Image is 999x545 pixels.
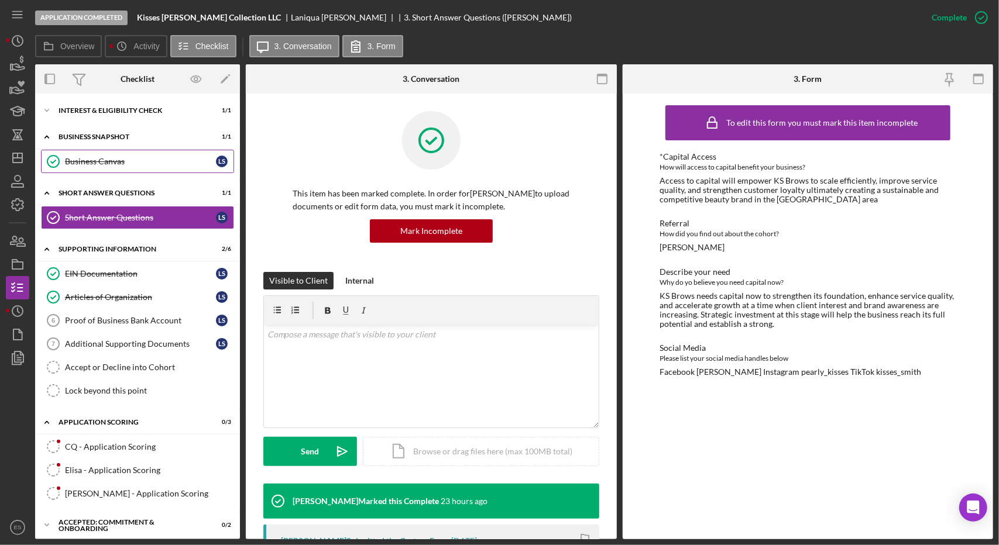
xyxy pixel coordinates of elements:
div: [PERSON_NAME] [660,243,725,252]
div: Internal [345,272,374,289]
div: 0 / 2 [210,522,231,529]
b: Kisses [PERSON_NAME] Collection LLC [137,13,281,22]
div: Supporting Information [59,246,202,253]
a: Lock beyond this point [41,379,234,402]
div: Checklist [121,74,155,84]
label: 3. Conversation [274,42,332,51]
label: Overview [60,42,94,51]
div: [PERSON_NAME] - Application Scoring [65,489,234,498]
div: Short Answer Questions [65,213,216,222]
tspan: 6 [52,317,55,324]
a: Articles of OrganizationLS [41,285,234,309]
button: Complete [920,6,993,29]
div: Why do yo believe you need capital now? [660,277,956,288]
button: Activity [105,35,167,57]
div: Business Canvas [65,157,216,166]
a: 7Additional Supporting DocumentsLS [41,332,234,356]
a: Elisa - Application Scoring [41,458,234,482]
div: Access to capital will empower KS Brows to scale efficiently, improve service quality, and streng... [660,176,956,204]
button: 3. Form [342,35,403,57]
div: Interest & Eligibility Check [59,107,202,114]
a: CQ - Application Scoring [41,435,234,458]
div: To edit this form you must mark this item incomplete [727,118,918,127]
div: 1 / 1 [210,133,231,140]
div: KS Brows needs capital now to strengthen its foundation, enhance service quality, and accelerate ... [660,291,956,329]
div: Additional Supporting Documents [65,339,216,349]
div: 3. Conversation [403,74,459,84]
tspan: 7 [52,340,55,347]
div: L S [216,268,228,280]
div: CQ - Application Scoring [65,442,234,451]
a: Business CanvasLS [41,150,234,173]
button: Mark Incomplete [370,219,493,243]
button: ES [6,516,29,539]
div: Social Media [660,343,956,353]
div: 1 / 1 [210,189,231,196]
a: EIN DocumentationLS [41,262,234,285]
div: Accepted: Commitment & Onboarding [59,519,202,532]
a: [PERSON_NAME] - Application Scoring [41,482,234,505]
div: How did you find out about the cohort? [660,228,956,240]
div: L S [216,212,228,223]
div: [PERSON_NAME] Marked this Complete [293,496,439,506]
div: Complete [932,6,967,29]
div: Open Intercom Messenger [959,494,987,522]
div: L S [216,156,228,167]
div: Elisa - Application Scoring [65,465,234,475]
button: Visible to Client [263,272,334,289]
button: Send [263,437,357,466]
label: 3. Form [368,42,396,51]
div: L S [216,315,228,326]
div: Laniqua [PERSON_NAME] [291,13,396,22]
div: Please list your social media handles below [660,353,956,364]
p: This item has been marked complete. In order for [PERSON_NAME] to upload documents or edit form d... [293,187,570,213]
label: Activity [133,42,159,51]
div: Facebook [PERSON_NAME] Instagram pearly_kisses TikTok kisses_smith [660,367,921,377]
div: *Capital Access [660,152,956,161]
a: Accept or Decline into Cohort [41,356,234,379]
div: Send [301,437,320,466]
div: 1 / 1 [210,107,231,114]
label: Checklist [195,42,229,51]
button: 3. Conversation [249,35,339,57]
div: L S [216,338,228,350]
div: Business Snapshot [59,133,202,140]
button: Overview [35,35,102,57]
a: Short Answer QuestionsLS [41,206,234,229]
div: Describe your need [660,267,956,277]
button: Checklist [170,35,236,57]
div: Lock beyond this point [65,386,234,395]
div: EIN Documentation [65,269,216,278]
div: Application Scoring [59,419,202,426]
div: Proof of Business Bank Account [65,316,216,325]
a: 6Proof of Business Bank AccountLS [41,309,234,332]
div: Mark Incomplete [400,219,462,243]
div: 3. Short Answer Questions ([PERSON_NAME]) [404,13,572,22]
time: 2025-10-13 16:30 [441,496,488,506]
div: How will access to capital benefit your business? [660,161,956,173]
text: ES [14,525,22,531]
button: Internal [339,272,380,289]
div: Visible to Client [269,272,328,289]
div: Accept or Decline into Cohort [65,363,234,372]
div: Application Completed [35,11,128,25]
div: 0 / 3 [210,419,231,426]
div: 2 / 6 [210,246,231,253]
div: L S [216,291,228,303]
div: Short Answer Questions [59,189,202,196]
div: Referral [660,219,956,228]
div: Articles of Organization [65,292,216,302]
div: 3. Form [794,74,822,84]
